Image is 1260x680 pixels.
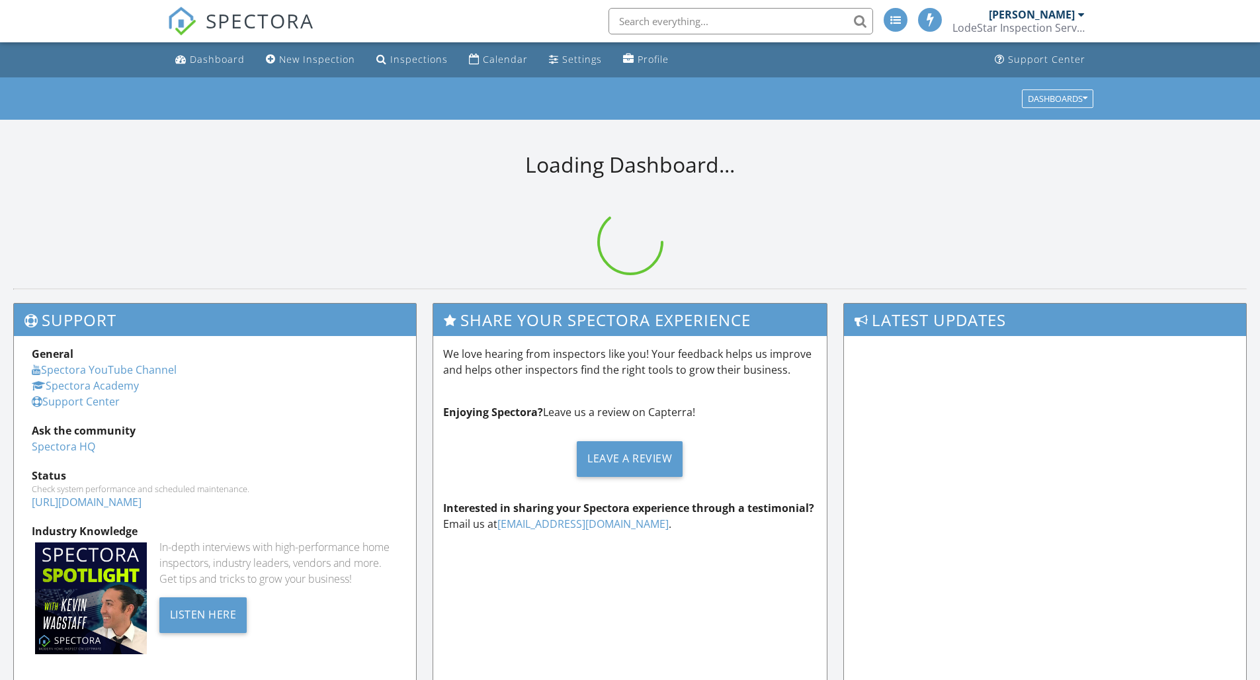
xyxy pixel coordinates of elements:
[32,523,398,539] div: Industry Knowledge
[390,53,448,65] div: Inspections
[32,362,177,377] a: Spectora YouTube Channel
[952,21,1085,34] div: LodeStar Inspection Services
[443,501,814,515] strong: Interested in sharing your Spectora experience through a testimonial?
[261,48,360,72] a: New Inspection
[443,431,818,487] a: Leave a Review
[32,423,398,439] div: Ask the community
[443,346,818,378] p: We love hearing from inspectors like you! Your feedback helps us improve and helps other inspecto...
[206,7,314,34] span: SPECTORA
[618,48,674,72] a: Profile
[35,542,147,654] img: Spectoraspolightmain
[32,468,398,484] div: Status
[14,304,416,336] h3: Support
[577,441,683,477] div: Leave a Review
[167,18,314,46] a: SPECTORA
[844,304,1246,336] h3: Latest Updates
[497,517,669,531] a: [EMAIL_ADDRESS][DOMAIN_NAME]
[443,404,818,420] p: Leave us a review on Capterra!
[433,304,827,336] h3: Share Your Spectora Experience
[371,48,453,72] a: Inspections
[443,405,543,419] strong: Enjoying Spectora?
[989,48,1091,72] a: Support Center
[544,48,607,72] a: Settings
[1028,94,1087,103] div: Dashboards
[159,607,247,621] a: Listen Here
[167,7,196,36] img: The Best Home Inspection Software - Spectora
[159,539,398,587] div: In-depth interviews with high-performance home inspectors, industry leaders, vendors and more. Ge...
[609,8,873,34] input: Search everything...
[32,394,120,409] a: Support Center
[483,53,528,65] div: Calendar
[464,48,533,72] a: Calendar
[32,495,142,509] a: [URL][DOMAIN_NAME]
[32,484,398,494] div: Check system performance and scheduled maintenance.
[170,48,250,72] a: Dashboard
[1022,89,1093,108] button: Dashboards
[989,8,1075,21] div: [PERSON_NAME]
[190,53,245,65] div: Dashboard
[279,53,355,65] div: New Inspection
[159,597,247,633] div: Listen Here
[638,53,669,65] div: Profile
[443,500,818,532] p: Email us at .
[32,439,95,454] a: Spectora HQ
[32,347,73,361] strong: General
[562,53,602,65] div: Settings
[32,378,139,393] a: Spectora Academy
[1008,53,1085,65] div: Support Center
